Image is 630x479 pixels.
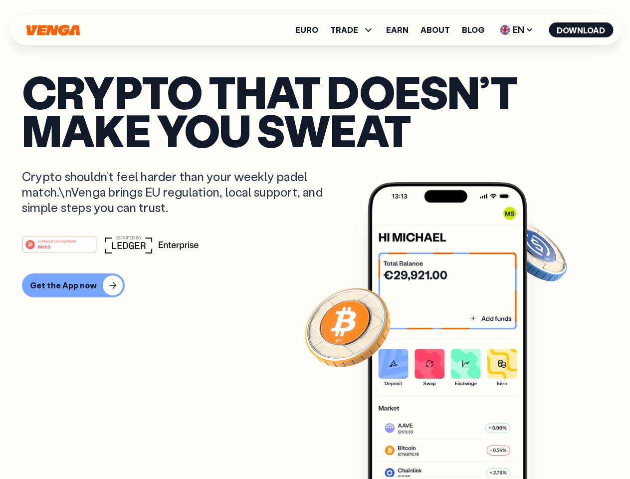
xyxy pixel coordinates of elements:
tspan: #1 PRODUCT OF THE MONTH [38,239,76,242]
div: Get the App now [30,280,97,290]
span: EN [496,22,537,38]
a: Get the App now [22,273,608,297]
button: Download [549,22,613,37]
img: Bitcoin [303,282,393,372]
a: #1 PRODUCT OF THE MONTHWeb3 [22,242,97,255]
button: Get the App now [22,273,125,297]
img: flag-uk [500,25,510,35]
span: TRADE [330,26,358,34]
a: About [420,26,450,34]
a: Earn [386,26,409,34]
tspan: Web3 [38,243,50,249]
p: Crypto shouldn’t feel harder than your weekly padel match.\nVenga brings EU regulation, local sup... [22,169,337,216]
a: Euro [295,26,318,34]
p: Crypto that doesn’t make you sweat [22,72,608,149]
img: USDC coin [497,215,569,286]
span: TRADE [330,24,374,36]
svg: Home [25,24,81,36]
a: Blog [462,26,484,34]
